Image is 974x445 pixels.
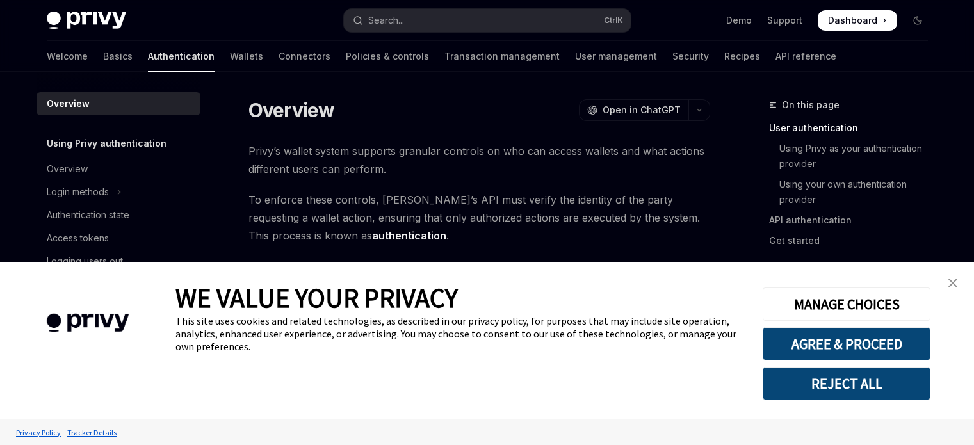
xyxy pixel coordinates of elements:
[344,9,631,32] button: Open search
[37,158,200,181] a: Overview
[47,41,88,72] a: Welcome
[279,41,330,72] a: Connectors
[148,41,215,72] a: Authentication
[769,231,938,251] a: Get started
[248,142,710,178] span: Privy’s wallet system supports granular controls on who can access wallets and what actions diffe...
[37,250,200,273] a: Logging users out
[726,14,752,27] a: Demo
[248,99,335,122] h1: Overview
[47,136,166,151] h5: Using Privy authentication
[64,421,120,444] a: Tracker Details
[47,254,123,269] div: Logging users out
[37,92,200,115] a: Overview
[248,191,710,245] span: To enforce these controls, [PERSON_NAME]’s API must verify the identity of the party requesting a...
[769,118,938,138] a: User authentication
[948,279,957,287] img: close banner
[604,15,623,26] span: Ctrl K
[940,270,966,296] a: close banner
[19,295,156,351] img: company logo
[47,184,109,200] div: Login methods
[464,260,557,273] strong: API authentication
[444,41,560,72] a: Transaction management
[37,204,200,227] a: Authentication state
[47,207,129,223] div: Authentication state
[782,97,840,113] span: On this page
[767,14,802,27] a: Support
[603,104,681,117] span: Open in ChatGPT
[372,229,446,242] strong: authentication
[763,367,930,400] button: REJECT ALL
[37,227,200,250] a: Access tokens
[672,41,709,72] a: Security
[828,14,877,27] span: Dashboard
[775,41,836,72] a: API reference
[47,161,88,177] div: Overview
[769,210,938,231] a: API authentication
[575,41,657,72] a: User management
[763,327,930,360] button: AGREE & PROCEED
[769,138,938,174] a: Using Privy as your authentication provider
[907,10,928,31] button: Toggle dark mode
[230,41,263,72] a: Wallets
[579,99,688,121] button: Open in ChatGPT
[103,41,133,72] a: Basics
[175,281,458,314] span: WE VALUE YOUR PRIVACY
[47,12,126,29] img: dark logo
[818,10,897,31] a: Dashboard
[248,257,710,293] span: Privy supports both and for authenticating access to wallets.
[346,260,446,273] strong: user authentication
[346,41,429,72] a: Policies & controls
[13,421,64,444] a: Privacy Policy
[37,181,200,204] button: Toggle Login methods section
[47,231,109,246] div: Access tokens
[175,314,743,353] div: This site uses cookies and related technologies, as described in our privacy policy, for purposes...
[47,96,90,111] div: Overview
[368,13,404,28] div: Search...
[763,287,930,321] button: MANAGE CHOICES
[769,174,938,210] a: Using your own authentication provider
[724,41,760,72] a: Recipes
